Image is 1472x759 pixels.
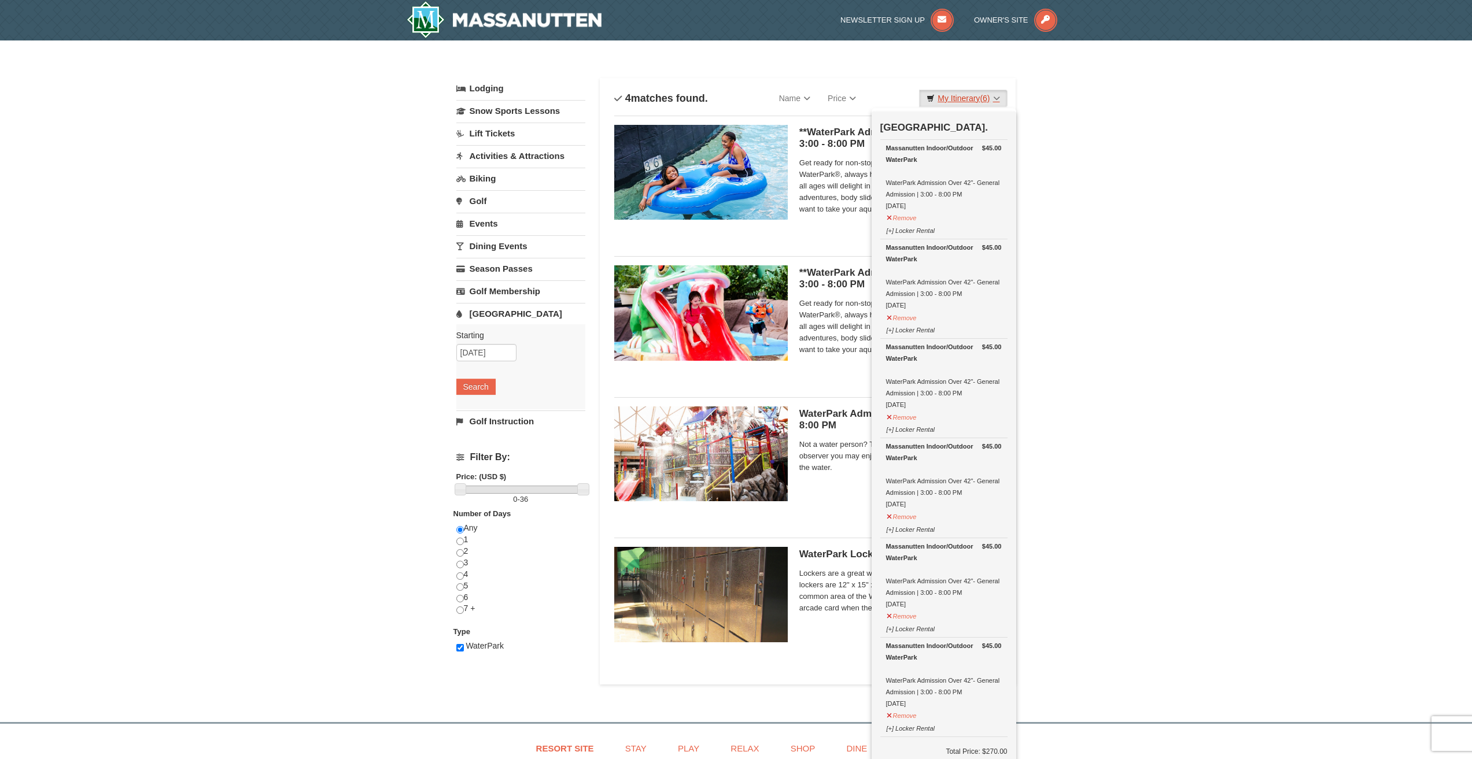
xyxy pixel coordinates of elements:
span: WaterPark [466,641,504,650]
a: Lift Tickets [456,123,585,144]
strong: $45.00 [982,142,1002,154]
h5: WaterPark Locker Rental [799,549,1002,560]
strong: $45.00 [982,540,1002,552]
span: Owner's Site [974,16,1028,24]
a: Owner's Site [974,16,1057,24]
img: 6619917-1058-293f39d8.jpg [614,125,788,220]
span: Get ready for non-stop thrills at the Massanutten WaterPark®, always heated to 84° Fahrenheit. Ch... [799,157,1002,215]
div: WaterPark Admission Over 42"- General Admission | 3:00 - 8:00 PM [DATE] [886,341,1002,410]
div: WaterPark Admission Over 42"- General Admission | 3:00 - 8:00 PM [DATE] [886,640,1002,709]
button: Remove [886,707,917,721]
button: [+] Locker Rental [886,222,935,236]
strong: [GEOGRAPHIC_DATA]. [880,122,988,133]
a: Biking [456,168,585,189]
button: Remove [886,508,917,523]
a: Golf Instruction [456,410,585,432]
a: Snow Sports Lessons [456,100,585,121]
h5: **WaterPark Admission - Over 42” Tall | 3:00 - 8:00 PM [799,127,1002,150]
h5: WaterPark Admission- Observer | 3:00 - 8:00 PM [799,408,1002,431]
h4: Filter By: [456,452,585,462]
img: 6619917-1066-60f46fa6.jpg [614,406,788,501]
button: [+] Locker Rental [886,620,935,635]
span: 36 [520,495,528,503]
h5: **WaterPark Admission - Under 42” Tall | 3:00 - 8:00 PM [799,267,1002,290]
button: Remove [886,608,917,622]
div: WaterPark Admission Over 42"- General Admission | 3:00 - 8:00 PM [DATE] [886,242,1002,311]
a: Newsletter Sign Up [840,16,954,24]
button: [+] Locker Rental [886,521,935,535]
h4: matches found. [614,92,708,104]
a: Golf Membership [456,280,585,302]
strong: Type [453,627,470,636]
img: 6619917-1062-d161e022.jpg [614,265,788,360]
button: [+] Locker Rental [886,421,935,435]
a: Massanutten Resort [407,1,602,38]
button: Remove [886,309,917,324]
button: Remove [886,209,917,224]
div: Massanutten Indoor/Outdoor WaterPark [886,142,1002,165]
a: Price [819,87,865,110]
strong: Number of Days [453,509,511,518]
div: Massanutten Indoor/Outdoor WaterPark [886,341,1002,364]
div: Massanutten Indoor/Outdoor WaterPark [886,242,1002,265]
a: Dining Events [456,235,585,257]
div: WaterPark Admission Over 42"- General Admission | 3:00 - 8:00 PM [DATE] [886,540,1002,610]
div: Massanutten Indoor/Outdoor WaterPark [886,440,1002,464]
a: Golf [456,190,585,212]
strong: $45.00 [982,640,1002,651]
a: Season Passes [456,258,585,279]
div: WaterPark Admission Over 42"- General Admission | 3:00 - 8:00 PM [DATE] [886,142,1002,212]
h6: Total Price: $270.00 [880,746,1008,757]
a: Activities & Attractions [456,145,585,166]
span: 0 [513,495,517,503]
button: [+] Locker Rental [886,720,935,734]
button: Remove [886,409,917,423]
label: - [456,494,585,505]
strong: $45.00 [982,341,1002,353]
span: Lockers are a great way to keep your valuables safe. The lockers are 12" x 15" x 18" in size and ... [799,568,1002,614]
button: Search [456,379,496,395]
div: WaterPark Admission Over 42"- General Admission | 3:00 - 8:00 PM [DATE] [886,440,1002,510]
a: Name [770,87,819,110]
a: My Itinerary(6) [919,90,1007,107]
img: Massanutten Resort Logo [407,1,602,38]
strong: $45.00 [982,242,1002,253]
div: Massanutten Indoor/Outdoor WaterPark [886,540,1002,564]
span: (6) [980,94,990,103]
img: 6619917-1005-d92ad057.png [614,547,788,642]
a: [GEOGRAPHIC_DATA] [456,303,585,324]
div: Massanutten Indoor/Outdoor WaterPark [886,640,1002,663]
a: Events [456,213,585,234]
label: Starting [456,329,577,341]
strong: Price: (USD $) [456,472,507,481]
span: Newsletter Sign Up [840,16,925,24]
span: Not a water person? Then this ticket is just for you. As an observer you may enjoy the WaterPark ... [799,439,1002,473]
button: [+] Locker Rental [886,321,935,336]
span: 4 [625,92,631,104]
a: Lodging [456,78,585,99]
div: Any 1 2 3 4 5 6 7 + [456,523,585,626]
strong: $45.00 [982,440,1002,452]
span: Get ready for non-stop thrills at the Massanutten WaterPark®, always heated to 84° Fahrenheit. Ch... [799,298,1002,356]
